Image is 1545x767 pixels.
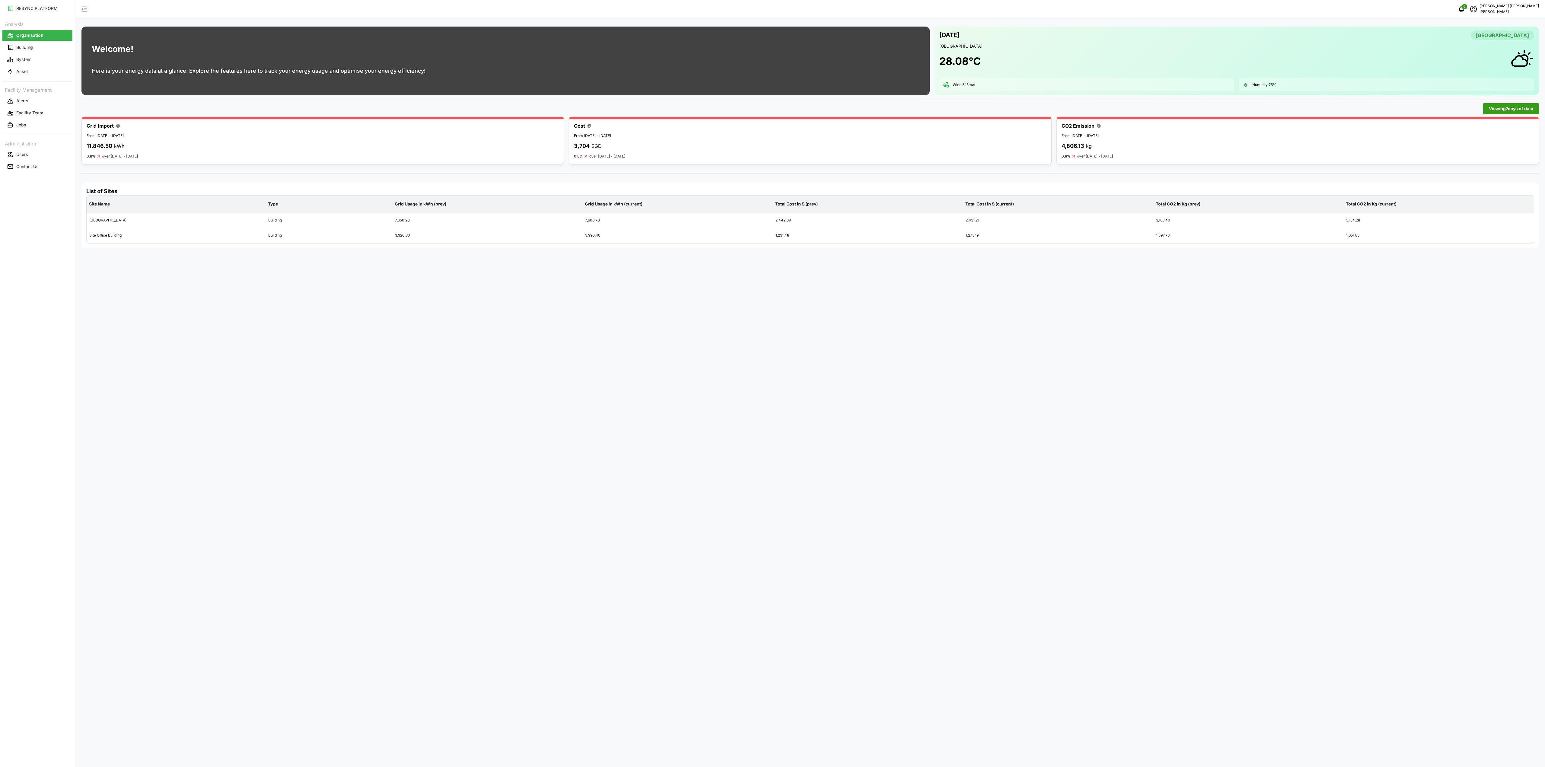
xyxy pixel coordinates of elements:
p: over [DATE] - [DATE] [102,154,138,159]
p: Analysis [2,19,72,28]
p: Facility Team [16,110,43,116]
button: Jobs [2,120,72,131]
div: 3,920.80 [393,228,582,243]
div: 1,231.48 [773,228,963,243]
p: 11,846.50 [87,142,112,151]
h4: List of Sites [86,187,1534,195]
p: over [DATE] - [DATE] [1077,154,1113,159]
a: Alerts [2,95,72,107]
a: RESYNC PLATFORM [2,2,72,14]
p: Type [267,196,391,212]
p: Wind: 3.15 m/s [953,82,975,88]
button: Asset [2,66,72,77]
button: Viewing7days of data [1483,103,1539,114]
p: [DATE] [939,30,960,40]
div: 3,990.40 [583,228,772,243]
button: Alerts [2,96,72,107]
button: notifications [1455,3,1467,15]
p: From [DATE] - [DATE] [1062,133,1534,139]
p: kg [1086,142,1092,150]
p: over [DATE] - [DATE] [589,154,625,159]
p: Users [16,151,28,158]
div: 3,168.40 [1154,213,1343,228]
p: From [DATE] - [DATE] [574,133,1046,139]
p: kWh [114,142,124,150]
a: Contact Us [2,161,72,173]
div: Building [266,213,392,228]
div: 3,154.28 [1344,213,1534,228]
div: 2,431.21 [963,213,1153,228]
button: Facility Team [2,108,72,119]
button: Organisation [2,30,72,41]
p: Asset [16,68,28,75]
p: From [DATE] - [DATE] [87,133,559,139]
p: [PERSON_NAME] [PERSON_NAME] [1480,3,1539,9]
a: Organisation [2,29,72,41]
a: System [2,53,72,65]
p: Here is your energy data at a glance. Explore the features here to track your energy usage and op... [92,67,425,75]
p: Building [16,44,33,50]
p: Humidity: 75 % [1252,82,1276,88]
p: Total Cost in $ (prev) [774,196,962,212]
p: Grid Usage in kWh (prev) [393,196,581,212]
p: Organisation [16,32,43,38]
p: Grid Usage in kWh (current) [584,196,771,212]
p: [PERSON_NAME] [1480,9,1539,15]
a: Users [2,148,72,161]
div: Building [266,228,392,243]
h1: 28.08 °C [939,55,981,68]
div: 7,650.20 [393,213,582,228]
div: 2,442.09 [773,213,963,228]
button: Users [2,149,72,160]
p: Grid Import [87,122,114,130]
a: Jobs [2,119,72,131]
p: 0.8% [1062,154,1071,159]
p: Total CO2 in Kg (current) [1345,196,1533,212]
button: Building [2,42,72,53]
span: Viewing 7 days of data [1489,103,1533,114]
p: Total Cost in $ (current) [964,196,1152,212]
div: 1,273.19 [963,228,1153,243]
p: [GEOGRAPHIC_DATA] [939,43,1534,49]
p: 4,806.13 [1062,142,1084,151]
p: 0.8% [87,154,96,159]
button: Contact Us [2,161,72,172]
p: 0.8% [574,154,583,159]
div: 1,651.85 [1344,228,1534,243]
p: Jobs [16,122,26,128]
button: System [2,54,72,65]
a: Facility Team [2,107,72,119]
button: RESYNC PLATFORM [2,3,72,14]
button: schedule [1467,3,1480,15]
p: Total CO2 in Kg (prev) [1155,196,1342,212]
div: 7,606.70 [583,213,772,228]
span: [GEOGRAPHIC_DATA] [1476,31,1529,40]
p: 3,704 [574,142,590,151]
p: Facility Management [2,85,72,94]
p: Site Name [88,196,264,212]
a: Asset [2,65,72,78]
h1: Welcome! [92,43,133,56]
div: Site Office Building [87,228,265,243]
p: Cost [574,122,585,130]
div: [GEOGRAPHIC_DATA] [87,213,265,228]
span: 0 [1464,5,1465,9]
p: System [16,56,31,62]
p: SGD [591,142,602,150]
p: Administration [2,139,72,148]
a: Building [2,41,72,53]
p: RESYNC PLATFORM [16,5,58,11]
p: CO2 Emission [1062,122,1094,130]
p: Alerts [16,98,28,104]
p: Contact Us [16,164,39,170]
div: 1,597.73 [1154,228,1343,243]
